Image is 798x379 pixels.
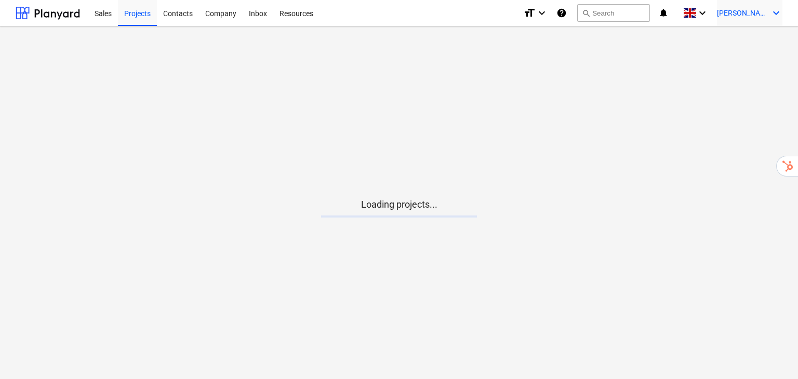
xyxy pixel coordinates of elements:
[536,7,548,19] i: keyboard_arrow_down
[523,7,536,19] i: format_size
[321,198,477,211] p: Loading projects...
[556,7,567,19] i: Knowledge base
[658,7,669,19] i: notifications
[717,9,769,17] span: [PERSON_NAME]
[577,4,650,22] button: Search
[582,9,590,17] span: search
[696,7,709,19] i: keyboard_arrow_down
[770,7,782,19] i: keyboard_arrow_down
